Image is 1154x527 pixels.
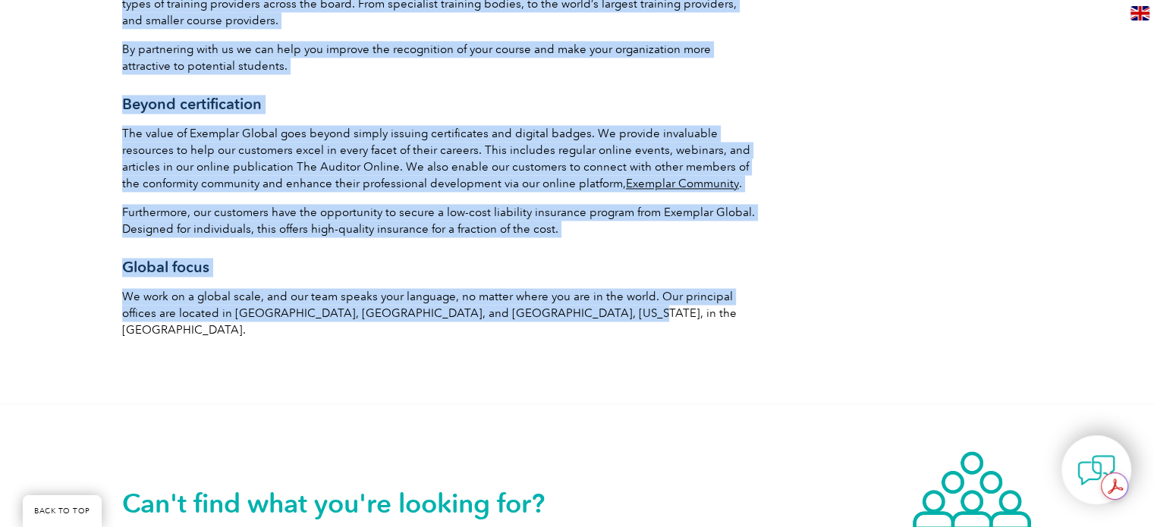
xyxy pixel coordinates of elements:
[1130,6,1149,20] img: en
[1077,451,1115,489] img: contact-chat.png
[23,495,102,527] a: BACK TO TOP
[122,288,759,338] p: We work on a global scale, and our team speaks your language, no matter where you are in the worl...
[122,491,577,515] h2: Can't find what you're looking for?
[122,41,759,74] p: By partnering with us we can help you improve the recognition of your course and make your organi...
[626,177,739,190] a: Exemplar Community
[122,204,759,237] p: Furthermore, our customers have the opportunity to secure a low-cost liability insurance program ...
[122,258,759,277] h3: Global focus
[122,95,759,114] h3: Beyond certification
[122,125,759,192] p: The value of Exemplar Global goes beyond simply issuing certificates and digital badges. We provi...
